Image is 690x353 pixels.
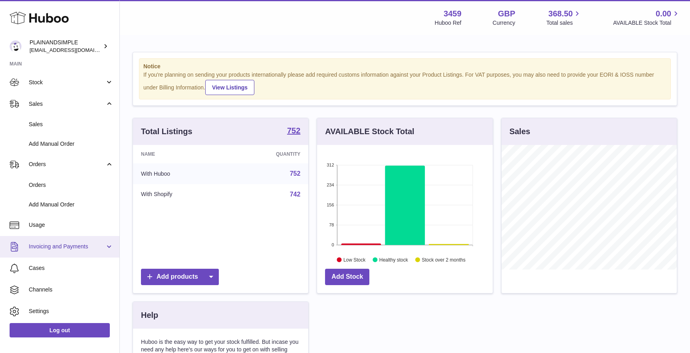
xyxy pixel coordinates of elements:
td: With Huboo [133,163,228,184]
span: Orders [29,161,105,168]
h3: Total Listings [141,126,192,137]
a: 742 [290,191,301,198]
strong: 3459 [444,8,462,19]
td: With Shopify [133,184,228,205]
span: Total sales [546,19,582,27]
th: Quantity [228,145,308,163]
span: Cases [29,264,113,272]
strong: 752 [287,127,300,135]
span: Invoicing and Payments [29,243,105,250]
span: Channels [29,286,113,294]
text: 312 [327,163,334,167]
span: Add Manual Order [29,140,113,148]
h3: Sales [510,126,530,137]
a: View Listings [205,80,254,95]
text: 78 [329,222,334,227]
a: Add products [141,269,219,285]
a: 752 [290,170,301,177]
text: Low Stock [343,257,366,262]
a: 752 [287,127,300,136]
text: Healthy stock [379,257,408,262]
span: Sales [29,121,113,128]
span: 0.00 [656,8,671,19]
div: If you're planning on sending your products internationally please add required customs informati... [143,71,666,95]
h3: Help [141,310,158,321]
a: Log out [10,323,110,337]
text: Stock over 2 months [422,257,466,262]
strong: GBP [498,8,515,19]
div: Currency [493,19,516,27]
div: Huboo Ref [435,19,462,27]
span: Sales [29,100,105,108]
a: Add Stock [325,269,369,285]
span: Usage [29,221,113,229]
div: PLAINANDSIMPLE [30,39,101,54]
span: Add Manual Order [29,201,113,208]
a: 0.00 AVAILABLE Stock Total [613,8,680,27]
span: AVAILABLE Stock Total [613,19,680,27]
span: Orders [29,181,113,189]
text: 0 [332,242,334,247]
text: 156 [327,202,334,207]
th: Name [133,145,228,163]
span: Stock [29,79,105,86]
h3: AVAILABLE Stock Total [325,126,414,137]
img: duco@plainandsimple.com [10,40,22,52]
span: [EMAIL_ADDRESS][DOMAIN_NAME] [30,47,117,53]
a: 368.50 Total sales [546,8,582,27]
text: 234 [327,182,334,187]
span: 368.50 [548,8,573,19]
strong: Notice [143,63,666,70]
span: Settings [29,307,113,315]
